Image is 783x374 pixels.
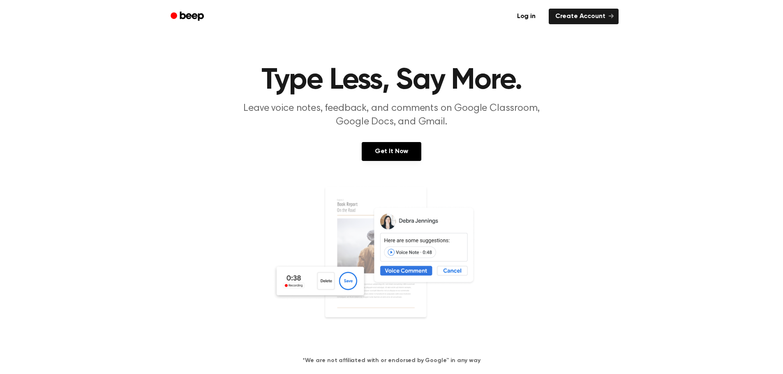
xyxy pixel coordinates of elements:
[273,186,511,343] img: Voice Comments on Docs and Recording Widget
[234,102,550,129] p: Leave voice notes, feedback, and comments on Google Classroom, Google Docs, and Gmail.
[362,142,421,161] a: Get It Now
[10,356,773,365] h4: *We are not affiliated with or endorsed by Google™ in any way
[549,9,619,24] a: Create Account
[181,66,602,95] h1: Type Less, Say More.
[509,7,544,26] a: Log in
[165,9,211,25] a: Beep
